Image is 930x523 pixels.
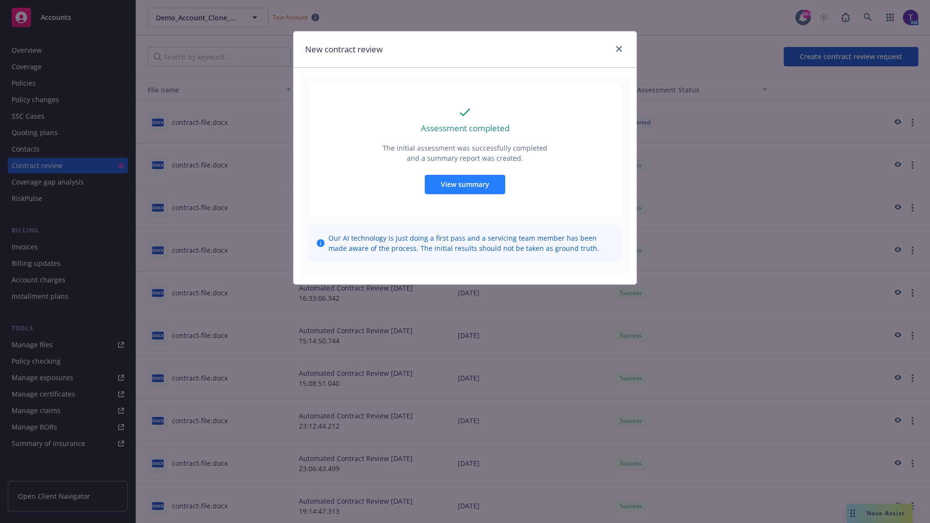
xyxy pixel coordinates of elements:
a: close [613,43,625,55]
p: Assessment completed [421,122,510,135]
span: View summary [441,180,489,189]
h1: New contract review [305,43,383,56]
span: Our AI technology is just doing a first pass and a servicing team member has been made aware of t... [328,233,613,253]
button: View summary [425,175,505,194]
p: The initial assessment was successfully completed and a summary report was created. [382,143,548,163]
